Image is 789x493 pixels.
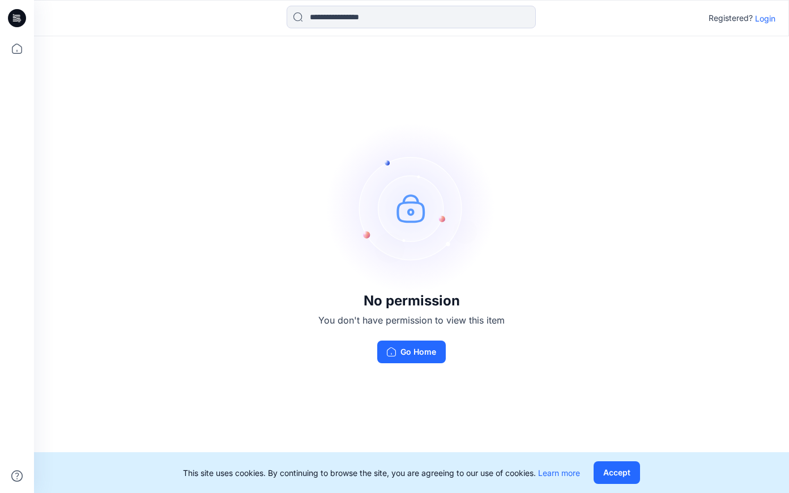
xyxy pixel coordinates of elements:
[318,313,505,327] p: You don't have permission to view this item
[755,12,775,24] p: Login
[377,341,446,363] button: Go Home
[183,467,580,479] p: This site uses cookies. By continuing to browse the site, you are agreeing to our use of cookies.
[318,293,505,309] h3: No permission
[327,123,497,293] img: no-perm.svg
[594,461,640,484] button: Accept
[538,468,580,478] a: Learn more
[709,11,753,25] p: Registered?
